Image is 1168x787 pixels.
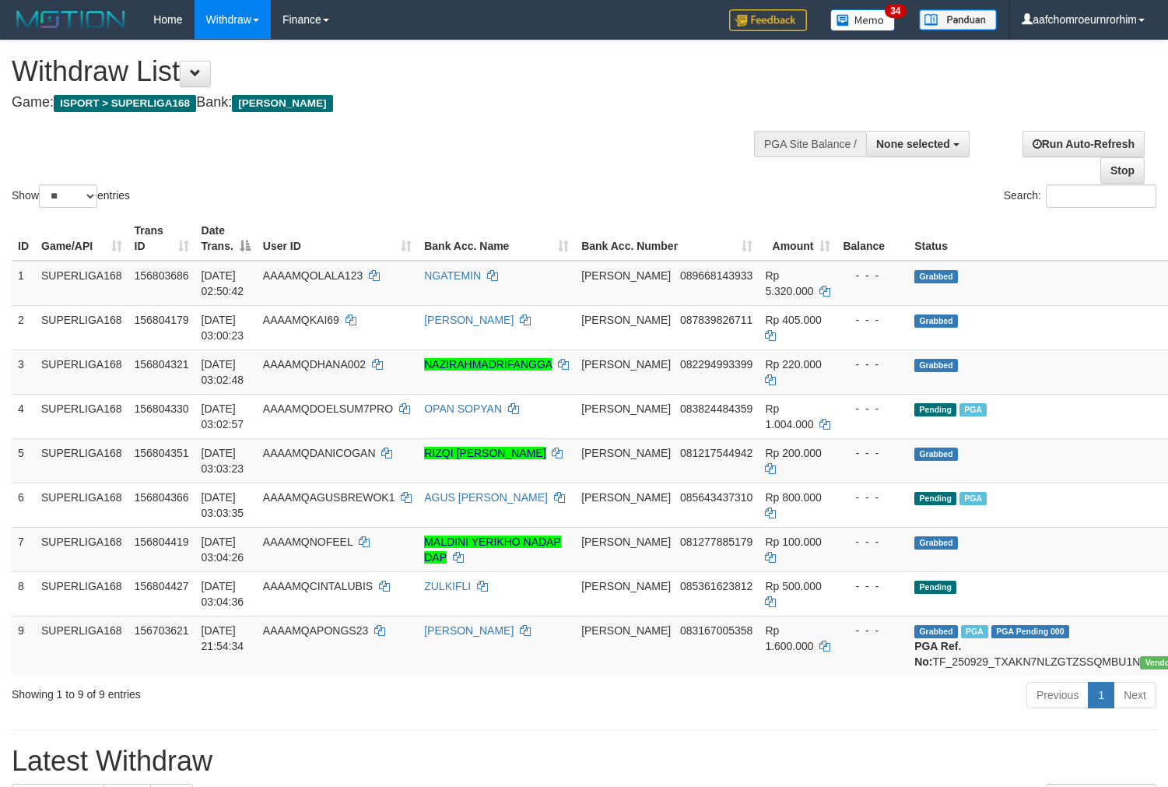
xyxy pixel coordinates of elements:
th: Trans ID: activate to sort column ascending [128,216,195,261]
span: 156804419 [135,536,189,548]
td: SUPERLIGA168 [35,438,128,483]
span: Rp 800.000 [765,491,821,504]
span: AAAAMQDHANA002 [263,358,366,371]
td: 3 [12,350,35,394]
a: Previous [1026,682,1089,708]
a: 1 [1088,682,1114,708]
a: OPAN SOPYAN [424,402,502,415]
td: SUPERLIGA168 [35,527,128,571]
a: Run Auto-Refresh [1022,131,1145,157]
input: Search: [1046,184,1156,208]
span: 156804366 [135,491,189,504]
span: [PERSON_NAME] [581,358,671,371]
img: Feedback.jpg [729,9,807,31]
span: [DATE] 03:04:36 [202,580,244,608]
span: Rp 220.000 [765,358,821,371]
h1: Latest Withdraw [12,746,1156,777]
span: AAAAMQOLALA123 [263,269,363,282]
h1: Withdraw List [12,56,763,87]
select: Showentries [39,184,97,208]
div: - - - [843,357,902,372]
td: SUPERLIGA168 [35,571,128,616]
span: [DATE] 03:02:57 [202,402,244,430]
span: Rp 100.000 [765,536,821,548]
span: AAAAMQNOFEEL [263,536,353,548]
span: None selected [876,138,950,150]
span: AAAAMQAGUSBREWOK1 [263,491,395,504]
span: Marked by aafromsomean [959,403,987,416]
img: MOTION_logo.png [12,8,130,31]
span: 34 [885,4,906,18]
th: User ID: activate to sort column ascending [257,216,418,261]
th: Game/API: activate to sort column ascending [35,216,128,261]
span: Grabbed [914,359,958,372]
div: - - - [843,623,902,638]
span: Rp 5.320.000 [765,269,813,297]
span: AAAAMQCINTALUBIS [263,580,373,592]
span: 156804321 [135,358,189,371]
b: PGA Ref. No: [914,640,961,668]
th: Bank Acc. Name: activate to sort column ascending [418,216,575,261]
span: Copy 085643437310 to clipboard [680,491,752,504]
span: AAAAMQDOELSUM7PRO [263,402,393,415]
div: - - - [843,445,902,461]
td: SUPERLIGA168 [35,261,128,306]
span: Copy 083167005358 to clipboard [680,624,752,637]
span: ISPORT > SUPERLIGA168 [54,95,196,112]
span: Copy 081217544942 to clipboard [680,447,752,459]
a: Stop [1100,157,1145,184]
span: [PERSON_NAME] [581,314,671,326]
td: 2 [12,305,35,350]
span: [PERSON_NAME] [581,580,671,592]
span: [DATE] 03:03:35 [202,491,244,519]
td: SUPERLIGA168 [35,350,128,394]
span: [DATE] 03:04:26 [202,536,244,564]
span: Rp 200.000 [765,447,821,459]
a: AGUS [PERSON_NAME] [424,491,548,504]
span: Grabbed [914,625,958,638]
div: - - - [843,490,902,505]
span: [PERSON_NAME] [581,269,671,282]
span: [DATE] 03:00:23 [202,314,244,342]
img: panduan.png [919,9,997,30]
td: SUPERLIGA168 [35,483,128,527]
span: Rp 405.000 [765,314,821,326]
span: Grabbed [914,270,958,283]
a: ZULKIFLI [424,580,471,592]
span: AAAAMQAPONGS23 [263,624,368,637]
span: Pending [914,581,956,594]
span: Marked by aafchhiseyha [961,625,988,638]
div: Showing 1 to 9 of 9 entries [12,680,475,702]
td: SUPERLIGA168 [35,394,128,438]
th: Amount: activate to sort column ascending [759,216,837,261]
span: [PERSON_NAME] [581,536,671,548]
a: [PERSON_NAME] [424,314,514,326]
td: SUPERLIGA168 [35,305,128,350]
div: - - - [843,401,902,416]
span: Copy 089668143933 to clipboard [680,269,752,282]
span: Copy 087839826711 to clipboard [680,314,752,326]
span: Rp 1.004.000 [765,402,813,430]
span: Rp 1.600.000 [765,624,813,652]
label: Search: [1004,184,1156,208]
span: 156803686 [135,269,189,282]
span: [PERSON_NAME] [581,624,671,637]
span: Pending [914,403,956,416]
span: 156804351 [135,447,189,459]
span: [PERSON_NAME] [581,447,671,459]
span: 156804179 [135,314,189,326]
th: ID [12,216,35,261]
span: [DATE] 03:03:23 [202,447,244,475]
span: Grabbed [914,448,958,461]
span: 156804427 [135,580,189,592]
span: 156804330 [135,402,189,415]
span: AAAAMQDANICOGAN [263,447,376,459]
a: [PERSON_NAME] [424,624,514,637]
td: 4 [12,394,35,438]
td: 7 [12,527,35,571]
span: Copy 081277885179 to clipboard [680,536,752,548]
th: Balance [837,216,908,261]
span: Marked by aafromsomean [959,492,987,505]
span: Copy 083824484359 to clipboard [680,402,752,415]
span: [PERSON_NAME] [232,95,332,112]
